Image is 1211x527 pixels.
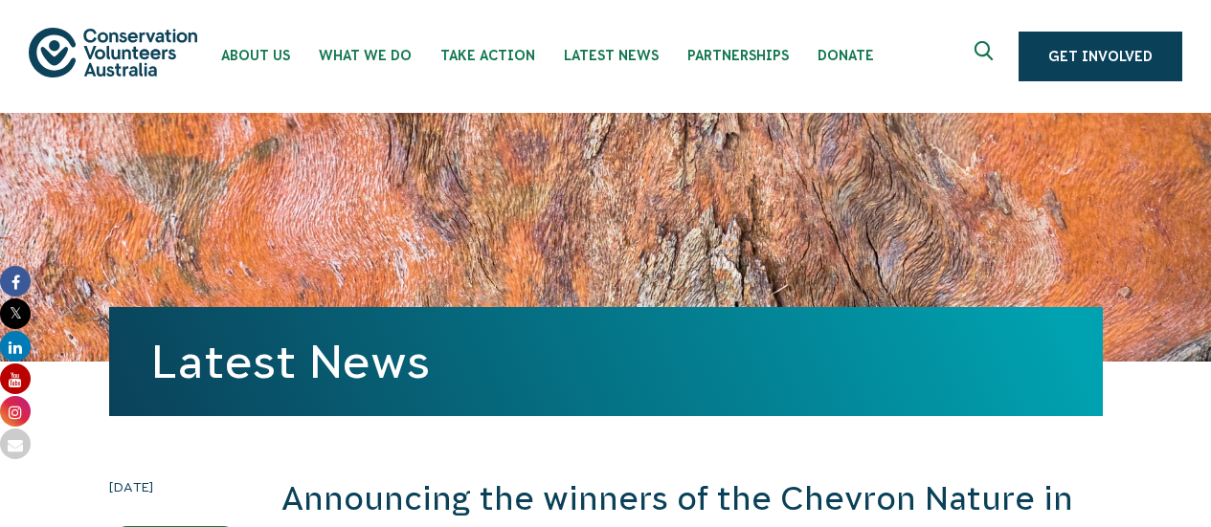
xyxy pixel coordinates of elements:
img: logo.svg [29,28,197,77]
span: What We Do [319,48,412,63]
span: Expand search box [975,41,998,72]
a: Latest News [151,336,430,387]
button: Expand search box Close search box [963,33,1009,79]
a: Get Involved [1019,32,1182,81]
span: Partnerships [687,48,789,63]
span: About Us [221,48,290,63]
span: Latest News [564,48,659,63]
span: Donate [818,48,874,63]
time: [DATE] [109,476,241,497]
span: Take Action [440,48,535,63]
